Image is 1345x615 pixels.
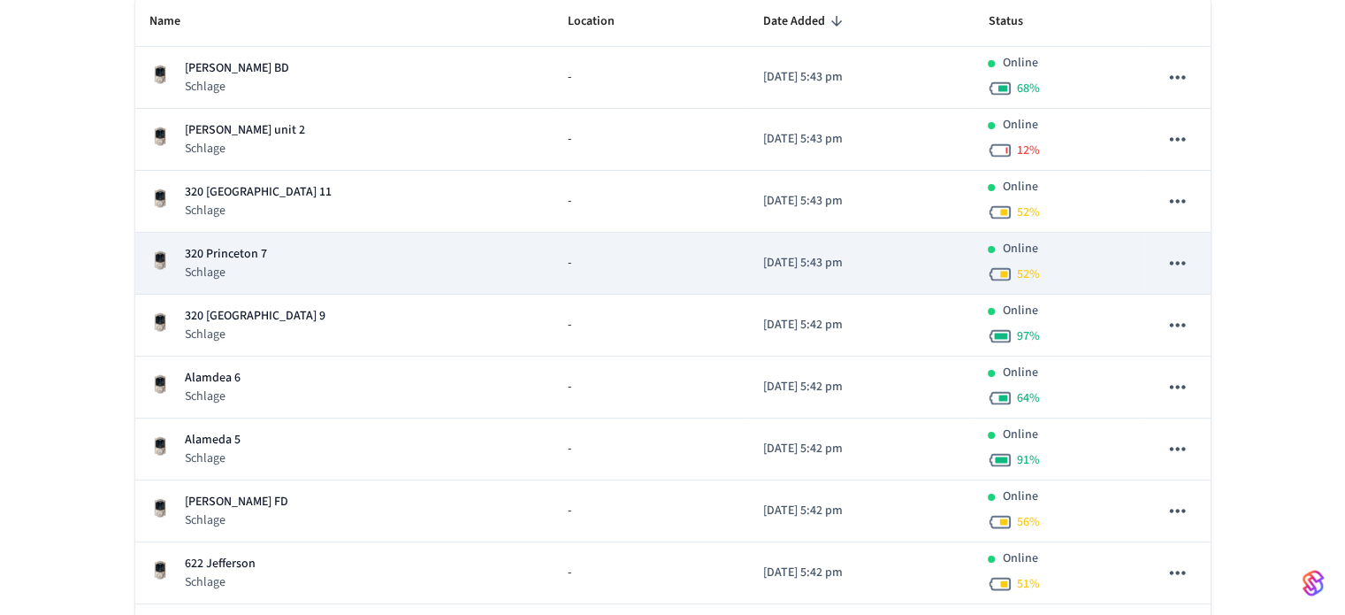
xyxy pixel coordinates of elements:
p: Alamdea 6 [185,369,241,388]
p: [PERSON_NAME] unit 2 [185,121,305,140]
p: Schlage [185,573,256,591]
span: - [568,502,571,520]
img: Schlage Sense Smart Deadbolt with Camelot Trim, Front [149,311,171,333]
span: - [568,254,571,273]
p: Schlage [185,326,325,343]
p: [DATE] 5:43 pm [763,254,960,273]
span: - [568,316,571,334]
p: [DATE] 5:43 pm [763,130,960,149]
span: 52 % [1016,204,1039,221]
p: Schlage [185,78,289,96]
p: 320 [GEOGRAPHIC_DATA] 11 [185,183,332,202]
span: - [568,192,571,211]
p: 320 Princeton 7 [185,245,267,264]
p: [DATE] 5:43 pm [763,192,960,211]
img: Schlage Sense Smart Deadbolt with Camelot Trim, Front [149,559,171,580]
p: 320 [GEOGRAPHIC_DATA] 9 [185,307,325,326]
p: Online [1002,550,1037,568]
p: Online [1002,426,1037,444]
span: - [568,130,571,149]
span: - [568,378,571,396]
span: 52 % [1016,265,1039,283]
p: [DATE] 5:42 pm [763,502,960,520]
span: - [568,564,571,582]
img: Schlage Sense Smart Deadbolt with Camelot Trim, Front [149,188,171,209]
img: Schlage Sense Smart Deadbolt with Camelot Trim, Front [149,250,171,271]
span: - [568,440,571,458]
span: 51 % [1016,575,1039,593]
p: [DATE] 5:42 pm [763,316,960,334]
span: 91 % [1016,451,1039,469]
img: Schlage Sense Smart Deadbolt with Camelot Trim, Front [149,126,171,147]
p: Schlage [185,202,332,219]
p: [PERSON_NAME] FD [185,493,288,511]
span: Date Added [763,8,848,35]
img: Schlage Sense Smart Deadbolt with Camelot Trim, Front [149,497,171,519]
p: [DATE] 5:42 pm [763,378,960,396]
p: Schlage [185,388,241,405]
p: Online [1002,116,1037,135]
img: SeamLogoGradient.69752ec5.svg [1303,569,1324,597]
p: Alameda 5 [185,431,241,450]
p: Schlage [185,511,288,529]
p: Online [1002,240,1037,258]
p: Online [1002,178,1037,196]
span: 12 % [1016,142,1039,159]
span: Location [568,8,638,35]
p: Online [1002,364,1037,382]
p: Schlage [185,450,241,467]
p: [PERSON_NAME] BD [185,59,289,78]
span: - [568,68,571,87]
p: [DATE] 5:42 pm [763,440,960,458]
p: Online [1002,488,1037,506]
span: Status [988,8,1045,35]
p: Schlage [185,140,305,158]
span: 64 % [1016,389,1039,407]
p: Online [1002,302,1037,320]
p: [DATE] 5:42 pm [763,564,960,582]
img: Schlage Sense Smart Deadbolt with Camelot Trim, Front [149,435,171,457]
span: 68 % [1016,80,1039,97]
p: 622 Jefferson [185,555,256,573]
span: 56 % [1016,513,1039,531]
span: 97 % [1016,327,1039,345]
img: Schlage Sense Smart Deadbolt with Camelot Trim, Front [149,64,171,85]
p: [DATE] 5:43 pm [763,68,960,87]
p: Schlage [185,264,267,281]
span: Name [149,8,203,35]
img: Schlage Sense Smart Deadbolt with Camelot Trim, Front [149,373,171,395]
p: Online [1002,54,1037,73]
